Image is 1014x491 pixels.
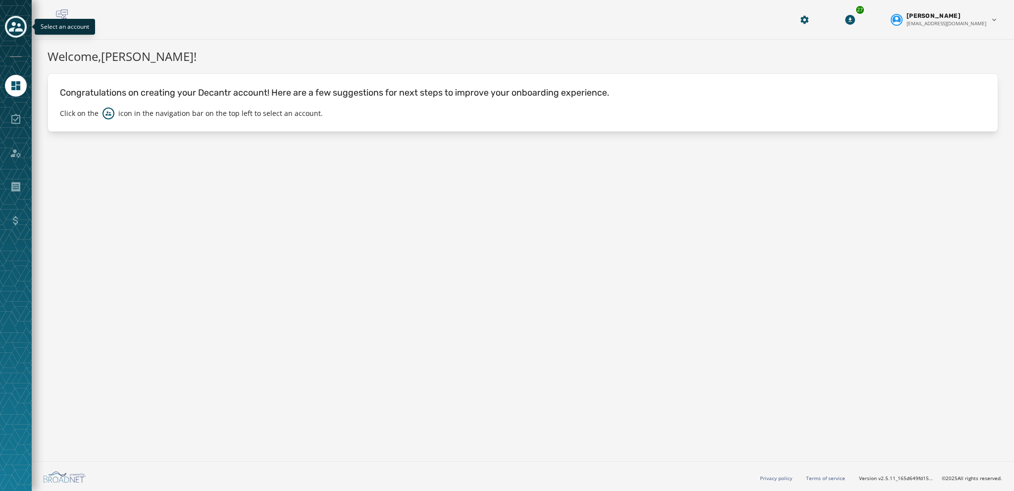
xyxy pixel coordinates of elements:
span: [EMAIL_ADDRESS][DOMAIN_NAME] [907,20,986,27]
a: Terms of service [806,475,845,482]
button: Manage global settings [796,11,813,29]
button: User settings [887,8,1002,31]
span: Select an account [41,22,89,31]
span: Version [859,475,934,482]
span: © 2025 All rights reserved. [942,475,1002,482]
div: 27 [855,5,865,15]
button: Download Menu [841,11,859,29]
p: Click on the [60,109,99,118]
p: icon in the navigation bar on the top left to select an account. [118,109,323,118]
h1: Welcome, [PERSON_NAME] ! [48,48,998,65]
a: Privacy policy [760,475,792,482]
p: Congratulations on creating your Decantr account! Here are a few suggestions for next steps to im... [60,86,986,100]
span: [PERSON_NAME] [907,12,961,20]
a: Navigate to Home [5,75,27,97]
button: Toggle account select drawer [5,16,27,38]
span: v2.5.11_165d649fd1592c218755210ebffa1e5a55c3084e [878,475,934,482]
